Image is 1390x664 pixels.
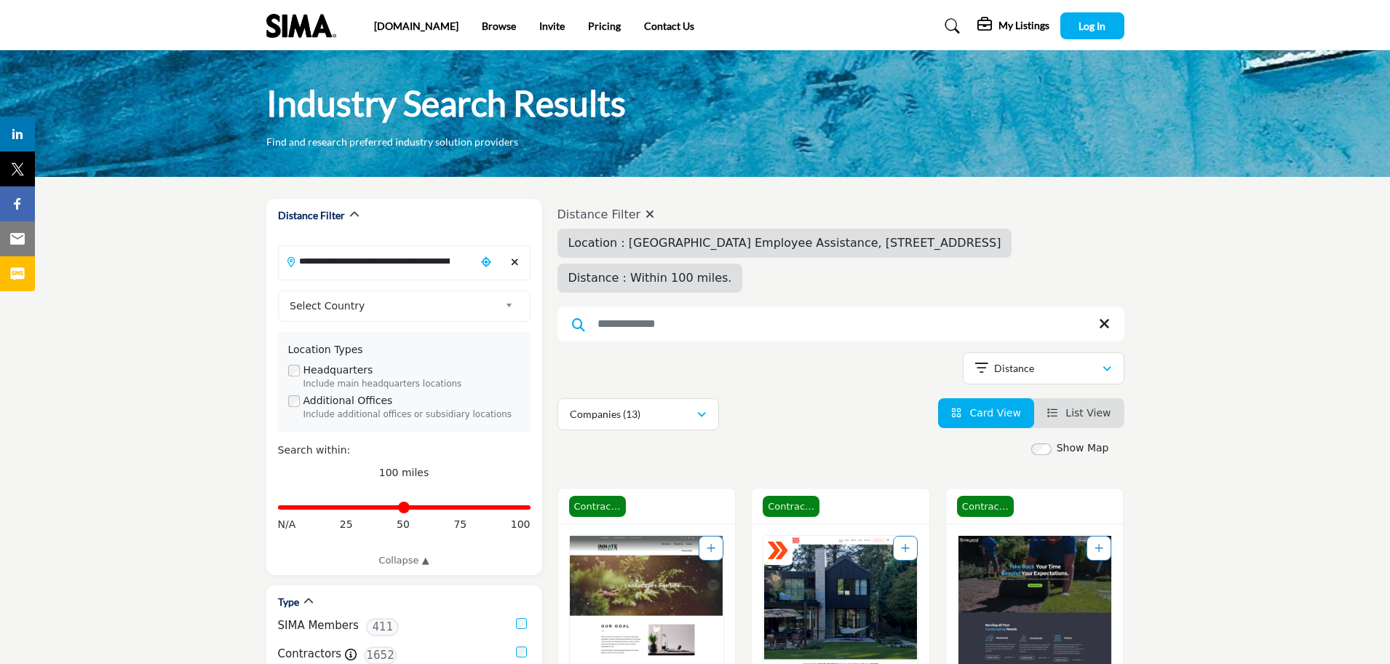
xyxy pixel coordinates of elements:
a: Collapse ▲ [278,553,531,568]
a: Add To List [1095,542,1103,554]
label: Contractors [278,646,342,663]
div: My Listings [977,17,1049,35]
p: Companies (13) [570,407,640,422]
a: Contact Us [644,20,694,32]
img: Site Logo [266,14,343,38]
span: 411 [366,618,399,636]
p: Find and research preferred industry solution providers [266,135,518,149]
span: N/A [278,517,296,532]
div: Include additional offices or subsidiary locations [303,408,520,422]
h2: Distance Filter [278,208,345,223]
a: [DOMAIN_NAME] [374,20,458,32]
span: Location : [GEOGRAPHIC_DATA] Employee Assistance, [STREET_ADDRESS] [568,236,1001,250]
a: Search [931,15,969,38]
span: Contractor [957,496,1014,518]
span: Contractor [569,496,626,518]
li: List View [1034,398,1124,428]
span: Log In [1079,20,1105,32]
h2: Type [278,595,299,609]
a: Browse [482,20,516,32]
span: Card View [969,407,1020,419]
span: Contractor [763,496,819,518]
h5: My Listings [998,19,1049,32]
a: Add To List [707,542,715,554]
button: Distance [963,352,1124,384]
a: View Card [951,407,1021,419]
span: 50 [397,517,410,532]
span: List View [1065,407,1111,419]
input: Search Keyword [557,307,1124,341]
label: SIMA Members [278,617,359,634]
span: Distance : Within 100 miles. [568,271,732,285]
div: Search within: [278,443,531,458]
span: 100 miles [379,467,429,478]
a: View List [1047,407,1111,419]
p: Distance [994,361,1034,376]
h4: Distance Filter [557,207,1124,221]
label: Additional Offices [303,393,393,408]
span: 100 [511,517,531,532]
a: Add To List [901,542,910,554]
button: Log In [1060,12,1124,39]
span: 75 [453,517,466,532]
li: Card View [938,398,1034,428]
a: Pricing [588,20,621,32]
span: Select Country [290,297,499,315]
input: Contractors checkbox [516,647,527,657]
div: Location Types [288,342,520,357]
div: Include main headquarters locations [303,378,520,391]
input: Search Location [279,247,475,275]
a: Invite [539,20,565,32]
img: ASM Certified Badge Icon [767,539,789,561]
h1: Industry Search Results [266,81,626,126]
div: Choose your current location [475,247,497,278]
input: SIMA Members checkbox [516,618,527,629]
span: 25 [340,517,353,532]
div: Clear search location [504,247,526,278]
label: Headquarters [303,363,373,378]
label: Show Map [1057,440,1109,456]
button: Companies (13) [557,398,719,430]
